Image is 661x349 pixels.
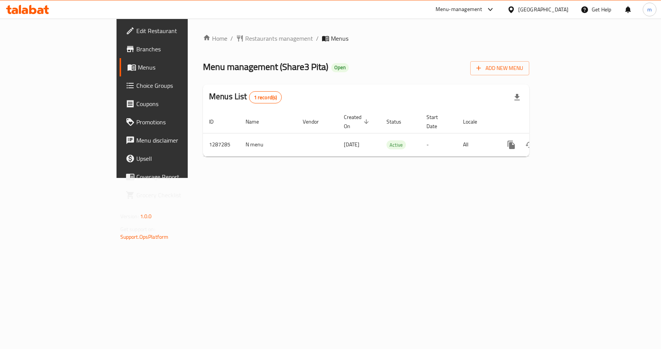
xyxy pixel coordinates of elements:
span: Add New Menu [476,63,523,73]
td: - [420,133,457,156]
li: / [316,34,319,43]
span: Coupons [136,99,221,108]
span: Locale [463,117,487,126]
td: N menu [239,133,297,156]
span: 1.0.0 [140,211,152,221]
button: more [502,136,520,154]
span: Upsell [136,154,221,163]
span: ID [209,117,224,126]
span: Created On [344,113,371,131]
a: Choice Groups [120,76,227,95]
nav: breadcrumb [203,34,529,43]
span: m [647,5,652,14]
span: 1 record(s) [249,94,282,101]
a: Coupons [120,95,227,113]
span: Edit Restaurant [136,26,221,35]
table: enhanced table [203,110,581,157]
li: / [230,34,233,43]
a: Support.OpsPlatform [120,232,169,242]
a: Promotions [120,113,227,131]
a: Grocery Checklist [120,186,227,204]
span: Active [386,141,406,149]
span: Choice Groups [136,81,221,90]
span: Menu management ( Share3 Pita ) [203,58,328,75]
button: Add New Menu [470,61,529,75]
td: All [457,133,496,156]
span: Menu disclaimer [136,136,221,145]
div: [GEOGRAPHIC_DATA] [518,5,568,14]
span: Version: [120,211,139,221]
span: Menus [331,34,348,43]
th: Actions [496,110,581,133]
span: Promotions [136,117,221,127]
span: Open [331,64,349,71]
span: Name [246,117,269,126]
span: Branches [136,44,221,54]
span: Menus [138,63,221,72]
a: Coverage Report [120,168,227,186]
span: Start Date [426,113,448,131]
span: Status [386,117,411,126]
span: Vendor [303,117,329,126]
a: Edit Restaurant [120,22,227,40]
div: Menu-management [436,5,482,14]
span: Coverage Report [136,172,221,181]
a: Branches [120,40,227,58]
h2: Menus List [209,91,282,103]
a: Restaurants management [236,34,313,43]
div: Export file [508,88,526,106]
span: Get support on: [120,224,155,234]
div: Total records count [249,91,282,103]
div: Active [386,140,406,149]
span: Grocery Checklist [136,190,221,200]
span: [DATE] [344,140,359,149]
a: Menus [120,58,227,76]
div: Open [331,63,349,72]
span: Restaurants management [245,34,313,43]
a: Upsell [120,149,227,168]
a: Menu disclaimer [120,131,227,149]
